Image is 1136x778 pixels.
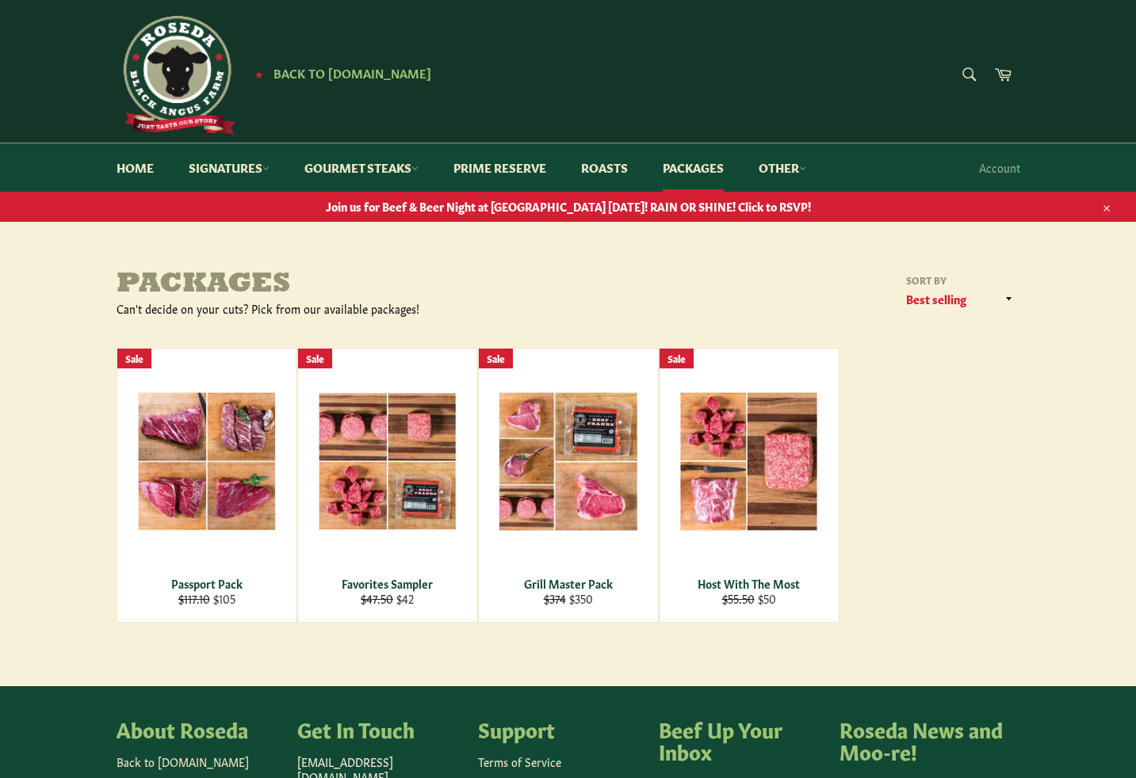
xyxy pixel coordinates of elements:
[479,349,513,368] div: Sale
[438,143,562,192] a: Prime Reserve
[127,591,286,606] div: $105
[117,753,249,769] a: Back to [DOMAIN_NAME]
[488,576,648,591] div: Grill Master Pack
[173,143,285,192] a: Signatures
[901,273,1020,287] label: Sort by
[308,591,467,606] div: $42
[289,143,434,192] a: Gourmet Steaks
[679,391,819,532] img: Host With The Most
[247,67,431,80] a: ★ Back to [DOMAIN_NAME]
[669,576,828,591] div: Host With The Most
[840,718,1004,761] h4: Roseda News and Moo-re!
[297,718,462,740] h4: Get In Touch
[971,144,1028,191] a: Account
[318,392,457,531] img: Favorites Sampler
[308,576,467,591] div: Favorites Sampler
[544,590,566,606] s: $374
[254,67,263,80] span: ★
[137,391,277,531] img: Passport Pack
[659,718,824,761] h4: Beef Up Your Inbox
[117,301,568,316] div: Can't decide on your cuts? Pick from our available packages!
[478,348,659,623] a: Grill Master Pack Grill Master Pack $374 $350
[117,348,297,623] a: Passport Pack Passport Pack $117.10 $105
[117,718,281,740] h4: About Roseda
[478,753,561,769] a: Terms of Service
[273,64,431,81] span: Back to [DOMAIN_NAME]
[499,391,638,532] img: Grill Master Pack
[722,590,755,606] s: $55.50
[178,590,210,606] s: $117.10
[478,718,643,740] h4: Support
[647,143,740,192] a: Packages
[297,348,478,623] a: Favorites Sampler Favorites Sampler $47.50 $42
[117,349,151,368] div: Sale
[117,269,568,301] h1: Packages
[127,576,286,591] div: Passport Pack
[660,349,694,368] div: Sale
[101,143,170,192] a: Home
[743,143,822,192] a: Other
[117,16,235,135] img: Roseda Beef
[298,349,332,368] div: Sale
[659,348,840,623] a: Host With The Most Host With The Most $55.50 $50
[361,590,393,606] s: $47.50
[488,591,648,606] div: $350
[669,591,828,606] div: $50
[565,143,644,192] a: Roasts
